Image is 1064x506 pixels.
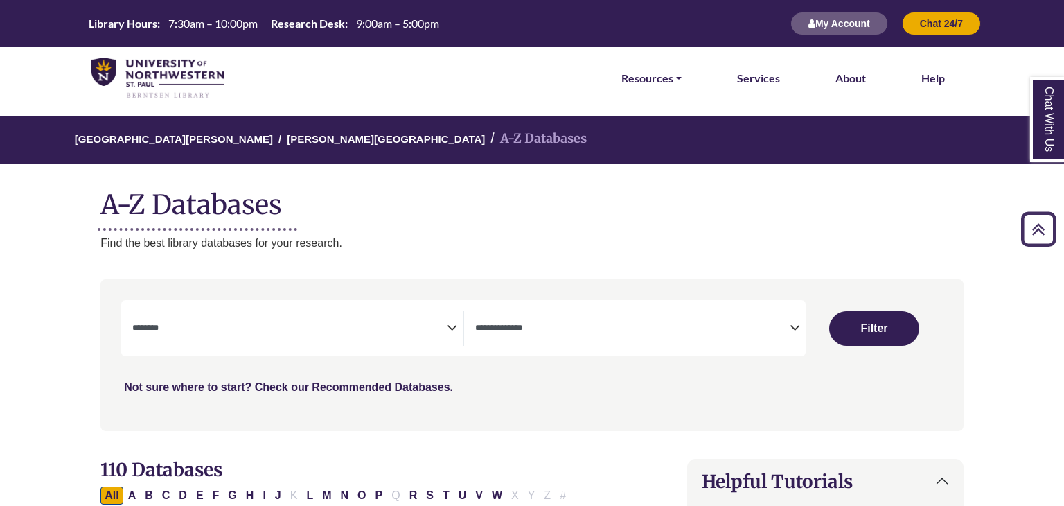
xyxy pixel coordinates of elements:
[141,487,157,505] button: Filter Results B
[318,487,335,505] button: Filter Results M
[921,69,945,87] a: Help
[158,487,175,505] button: Filter Results C
[168,17,258,30] span: 7:30am – 10:00pm
[371,487,387,505] button: Filter Results P
[621,69,682,87] a: Resources
[124,381,453,393] a: Not sure where to start? Check our Recommended Databases.
[454,487,471,505] button: Filter Results U
[1016,220,1061,238] a: Back to Top
[258,487,269,505] button: Filter Results I
[75,131,273,145] a: [GEOGRAPHIC_DATA][PERSON_NAME]
[132,324,447,335] textarea: Search
[902,17,981,29] a: Chat 24/7
[100,116,964,164] nav: breadcrumb
[100,178,964,220] h1: A-Z Databases
[224,487,240,505] button: Filter Results G
[356,17,439,30] span: 9:00am – 5:00pm
[422,487,438,505] button: Filter Results S
[471,487,487,505] button: Filter Results V
[175,487,191,505] button: Filter Results D
[337,487,353,505] button: Filter Results N
[353,487,370,505] button: Filter Results O
[265,16,348,30] th: Research Desk:
[271,487,285,505] button: Filter Results J
[790,12,888,35] button: My Account
[124,487,141,505] button: Filter Results A
[192,487,208,505] button: Filter Results E
[488,487,506,505] button: Filter Results W
[475,324,790,335] textarea: Search
[302,487,317,505] button: Filter Results L
[485,129,587,149] li: A-Z Databases
[438,487,454,505] button: Filter Results T
[242,487,258,505] button: Filter Results H
[83,16,445,29] table: Hours Today
[405,487,422,505] button: Filter Results R
[100,458,222,481] span: 110 Databases
[737,69,780,87] a: Services
[91,58,224,100] img: library_home
[688,460,963,503] button: Helpful Tutorials
[100,487,123,505] button: All
[287,131,485,145] a: [PERSON_NAME][GEOGRAPHIC_DATA]
[902,12,981,35] button: Chat 24/7
[209,487,224,505] button: Filter Results F
[829,311,919,346] button: Submit for Search Results
[790,17,888,29] a: My Account
[835,69,866,87] a: About
[100,279,964,430] nav: Search filters
[100,234,964,252] p: Find the best library databases for your research.
[100,489,571,500] div: Alpha-list to filter by first letter of database name
[83,16,161,30] th: Library Hours:
[83,16,445,32] a: Hours Today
